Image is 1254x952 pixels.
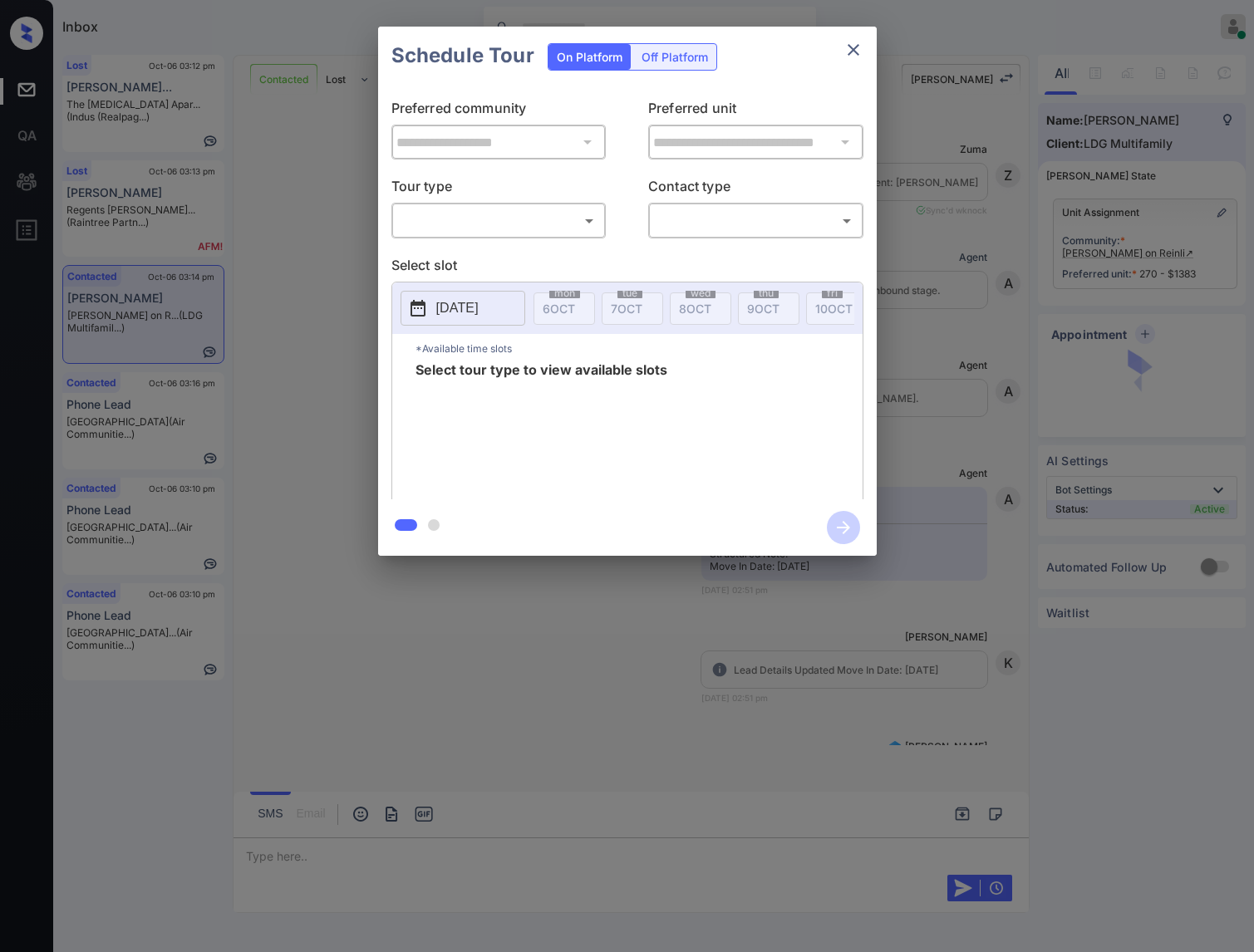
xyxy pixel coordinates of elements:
[436,298,479,318] p: [DATE]
[548,44,631,70] div: On Platform
[648,176,863,203] p: Contact type
[391,98,607,125] p: Preferred community
[401,291,525,326] button: [DATE]
[378,27,548,85] h2: Schedule Tour
[391,176,607,203] p: Tour type
[648,98,863,125] p: Preferred unit
[416,363,667,496] span: Select tour type to view available slots
[391,255,863,282] p: Select slot
[416,334,863,363] p: *Available time slots
[633,44,716,70] div: Off Platform
[837,33,870,66] button: close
